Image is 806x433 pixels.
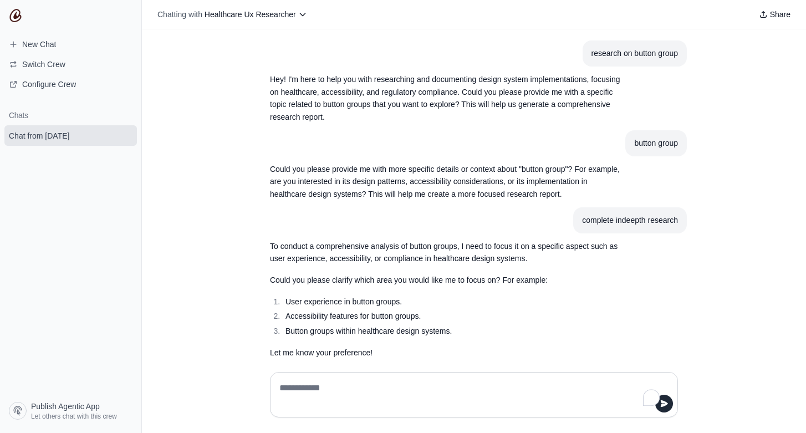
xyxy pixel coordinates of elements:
[270,240,625,266] p: To conduct a comprehensive analysis of button groups, I need to focus it on a specific aspect suc...
[205,10,296,19] span: Healthcare Ux Researcher
[4,125,137,146] a: Chat from [DATE]
[282,296,625,308] li: User experience in button groups.
[157,9,202,20] span: Chatting with
[582,214,678,227] div: complete indeepth research
[261,156,634,207] section: Response
[153,7,312,22] button: Chatting with Healthcare Ux Researcher
[270,163,625,201] p: Could you please provide me with more specific details or context about "button group"? For examp...
[282,310,625,323] li: Accessibility features for button groups.
[4,75,137,93] a: Configure Crew
[634,137,678,150] div: button group
[9,9,22,22] img: CrewAI Logo
[22,59,65,70] span: Switch Crew
[31,412,117,421] span: Let others chat with this crew
[261,67,634,130] section: Response
[573,207,687,233] section: User message
[270,274,625,287] p: Could you please clarify which area you would like me to focus on? For example:
[22,39,56,50] span: New Chat
[270,73,625,124] p: Hey! I'm here to help you with researching and documenting design system implementations, focusin...
[625,130,687,156] section: User message
[4,35,137,53] a: New Chat
[22,79,76,90] span: Configure Crew
[282,325,625,338] li: Button groups within healthcare design systems.
[754,7,795,22] button: Share
[9,130,69,141] span: Chat from [DATE]
[277,379,664,410] textarea: To enrich screen reader interactions, please activate Accessibility in Grammarly extension settings
[31,401,100,412] span: Publish Agentic App
[583,40,687,67] section: User message
[4,55,137,73] button: Switch Crew
[770,9,790,20] span: Share
[4,398,137,424] a: Publish Agentic App Let others chat with this crew
[591,47,678,60] div: research on button group
[261,233,634,366] section: Response
[270,347,625,359] p: Let me know your preference!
